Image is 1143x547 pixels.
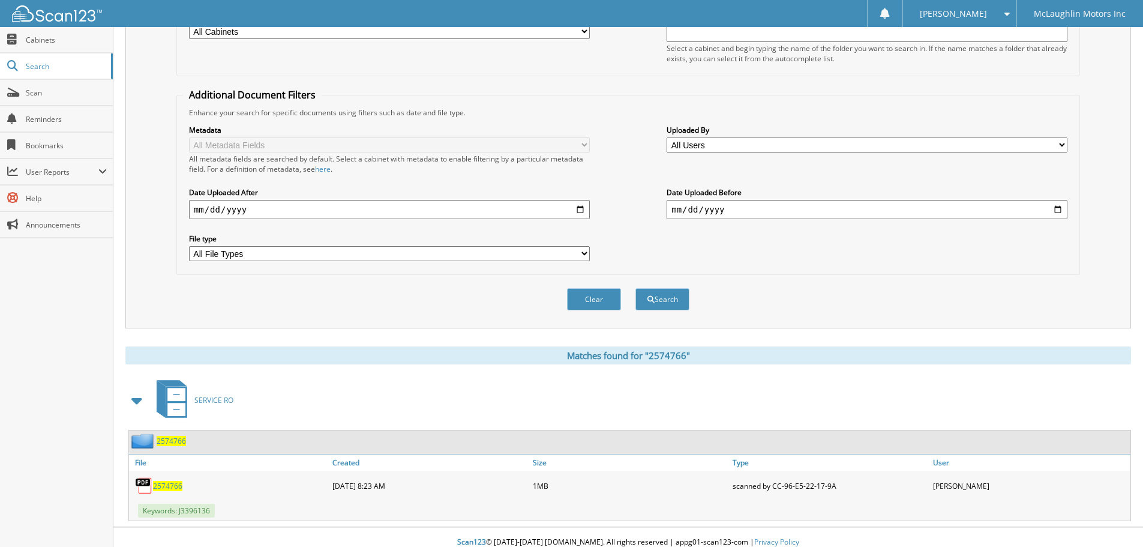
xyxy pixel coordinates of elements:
a: Size [530,455,730,471]
span: Bookmarks [26,141,107,151]
div: [PERSON_NAME] [930,474,1130,498]
span: McLaughlin Motors Inc [1034,10,1126,17]
a: SERVICE RO [149,376,233,424]
div: Matches found for "2574766" [125,346,1131,364]
span: Search [26,61,105,71]
span: Scan123 [457,537,486,547]
span: Keywords: J3396136 [138,504,215,518]
span: Scan [26,88,107,98]
div: Select a cabinet and begin typing the name of the folder you want to search in. If the name match... [667,43,1067,64]
span: [PERSON_NAME] [920,10,987,17]
span: Help [26,193,107,204]
img: PDF.png [135,477,153,495]
span: Cabinets [26,35,107,45]
a: File [129,455,329,471]
input: start [189,200,590,219]
label: Metadata [189,125,590,135]
iframe: Chat Widget [1083,489,1143,547]
a: Privacy Policy [754,537,799,547]
button: Search [635,288,689,310]
img: folder2.png [131,434,157,449]
button: Clear [567,288,621,310]
span: User Reports [26,167,98,177]
a: 2574766 [153,481,182,491]
a: here [315,164,331,174]
span: Announcements [26,220,107,230]
a: Created [329,455,530,471]
a: Type [730,455,930,471]
div: Enhance your search for specific documents using filters such as date and file type. [183,107,1073,118]
legend: Additional Document Filters [183,88,322,101]
img: scan123-logo-white.svg [12,5,102,22]
a: 2574766 [157,436,186,446]
label: Uploaded By [667,125,1067,135]
a: User [930,455,1130,471]
input: end [667,200,1067,219]
label: File type [189,234,590,244]
label: Date Uploaded After [189,187,590,198]
div: scanned by CC-96-E5-22-17-9A [730,474,930,498]
span: SERVICE RO [194,395,233,405]
label: Date Uploaded Before [667,187,1067,198]
div: [DATE] 8:23 AM [329,474,530,498]
span: Reminders [26,114,107,124]
div: All metadata fields are searched by default. Select a cabinet with metadata to enable filtering b... [189,154,590,174]
div: 1MB [530,474,730,498]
